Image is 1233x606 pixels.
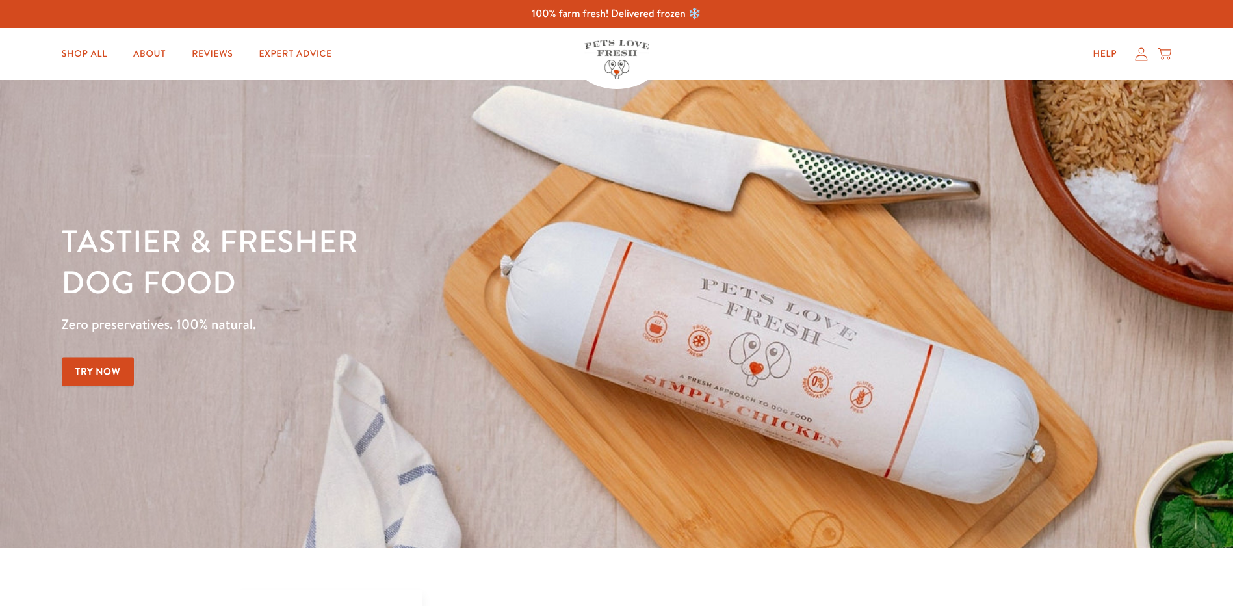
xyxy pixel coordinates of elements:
p: Zero preservatives. 100% natural. [62,313,801,336]
a: Shop All [51,41,118,67]
a: Try Now [62,357,135,386]
img: Pets Love Fresh [584,40,649,79]
h1: Tastier & fresher dog food [62,222,801,303]
a: About [123,41,176,67]
a: Reviews [181,41,243,67]
a: Help [1082,41,1127,67]
a: Expert Advice [249,41,343,67]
